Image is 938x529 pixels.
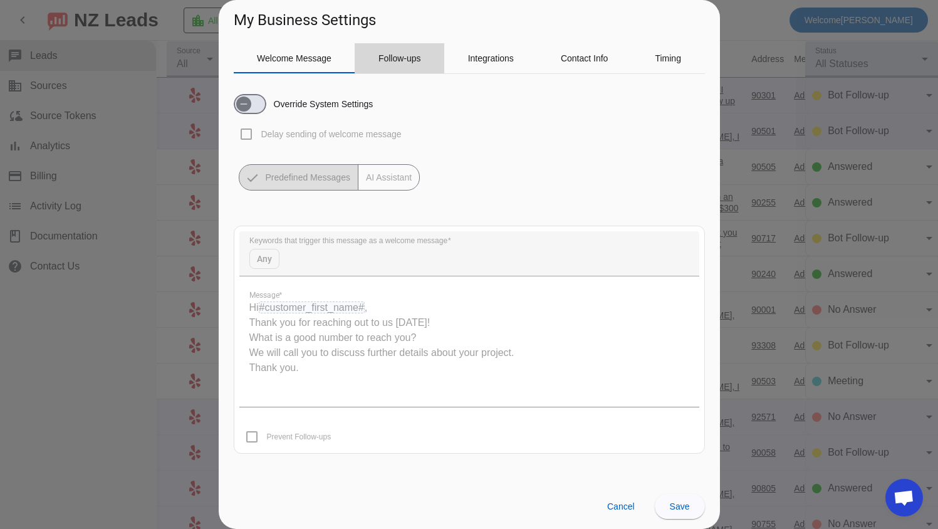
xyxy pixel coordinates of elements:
span: Integrations [468,54,514,63]
span: Timing [655,54,681,63]
button: Save [655,494,705,519]
span: Cancel [607,501,635,511]
h1: My Business Settings [234,10,376,30]
label: Override System Settings [271,98,373,110]
span: Contact Info [561,54,608,63]
div: Open chat [885,479,923,516]
span: Follow-ups [378,54,421,63]
mat-label: Keywords that trigger this message as a welcome message [249,237,447,245]
span: Welcome Message [257,54,331,63]
button: Cancel [597,494,645,519]
span: Save [670,501,690,511]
